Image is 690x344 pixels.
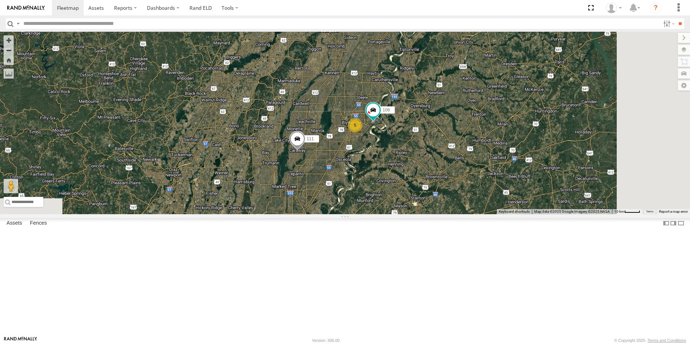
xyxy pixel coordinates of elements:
[307,136,314,141] span: 111
[663,218,670,229] label: Dock Summary Table to the Left
[646,210,654,213] a: Terms (opens in new tab)
[614,210,624,213] span: 10 km
[648,338,686,343] a: Terms and Conditions
[26,218,51,228] label: Fences
[678,80,690,91] label: Map Settings
[4,55,14,65] button: Zoom Home
[4,179,18,193] button: Drag Pegman onto the map to open Street View
[614,338,686,343] div: © Copyright 2025 -
[603,3,624,13] div: Craig King
[677,218,685,229] label: Hide Summary Table
[660,18,676,29] label: Search Filter Options
[7,5,45,10] img: rand-logo.svg
[312,338,340,343] div: Version: 306.00
[4,69,14,79] label: Measure
[499,209,530,214] button: Keyboard shortcuts
[348,118,362,132] div: 5
[612,209,642,214] button: Map Scale: 10 km per 40 pixels
[534,210,610,213] span: Map data ©2025 Google Imagery ©2025 NASA
[15,18,21,29] label: Search Query
[650,2,661,14] i: ?
[4,35,14,45] button: Zoom in
[383,107,390,113] span: 106
[670,218,677,229] label: Dock Summary Table to the Right
[4,337,37,344] a: Visit our Website
[3,218,26,228] label: Assets
[4,45,14,55] button: Zoom out
[659,210,688,213] a: Report a map error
